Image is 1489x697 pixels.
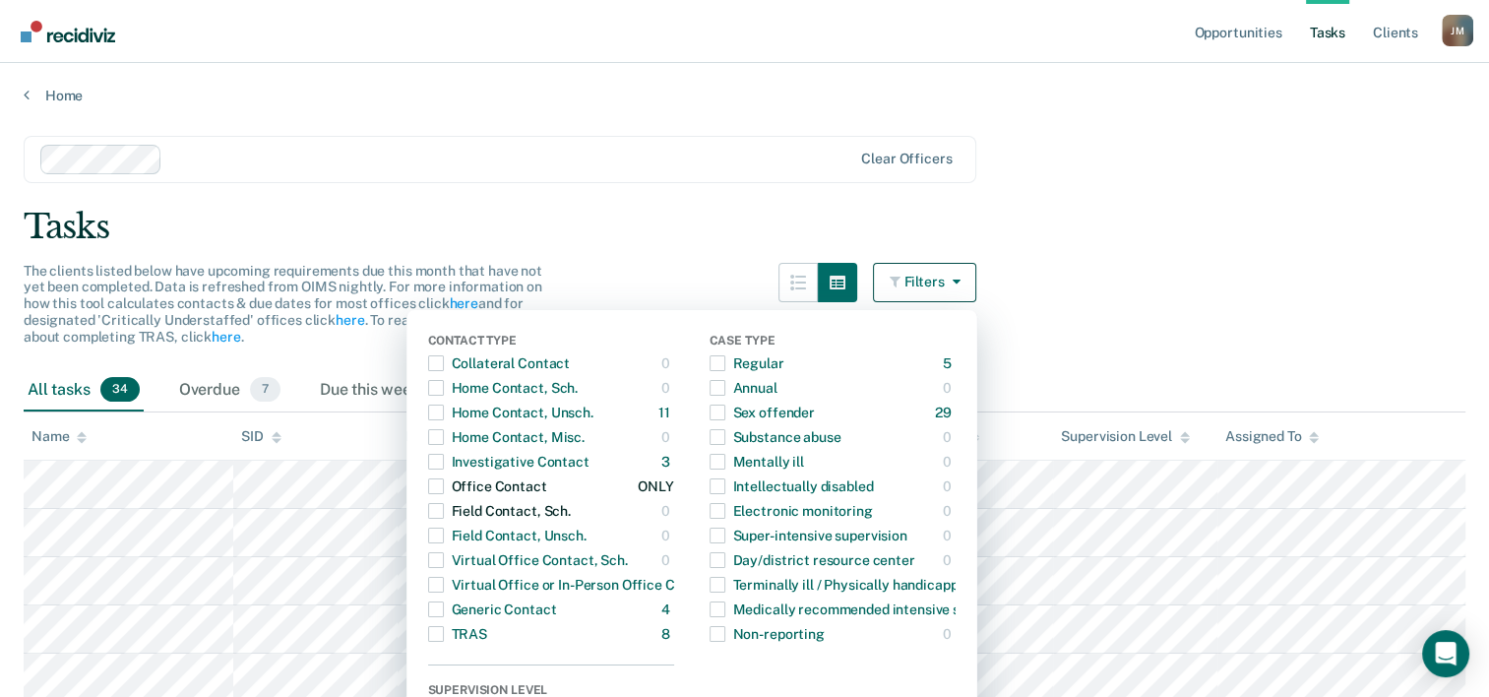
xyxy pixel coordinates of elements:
[943,348,956,379] div: 5
[1061,428,1190,445] div: Supervision Level
[861,151,952,167] div: Clear officers
[100,377,140,403] span: 34
[710,446,804,477] div: Mentally ill
[24,263,542,345] span: The clients listed below have upcoming requirements due this month that have not yet been complet...
[428,421,585,453] div: Home Contact, Misc.
[31,428,87,445] div: Name
[710,348,784,379] div: Regular
[336,312,364,328] a: here
[1442,15,1473,46] button: Profile dropdown button
[316,369,465,412] div: Due this week0
[241,428,281,445] div: SID
[710,397,815,428] div: Sex offender
[710,471,874,502] div: Intellectually disabled
[24,87,1465,104] a: Home
[175,369,284,412] div: Overdue7
[661,348,674,379] div: 0
[428,372,578,404] div: Home Contact, Sch.
[943,446,956,477] div: 0
[943,471,956,502] div: 0
[710,495,873,527] div: Electronic monitoring
[710,594,1025,625] div: Medically recommended intensive supervision
[1442,15,1473,46] div: J M
[943,618,956,650] div: 0
[943,495,956,527] div: 0
[873,263,977,302] button: Filters
[661,594,674,625] div: 4
[943,421,956,453] div: 0
[449,295,477,311] a: here
[710,520,907,551] div: Super-intensive supervision
[943,372,956,404] div: 0
[250,377,280,403] span: 7
[710,618,825,650] div: Non-reporting
[1225,428,1319,445] div: Assigned To
[428,446,589,477] div: Investigative Contact
[661,544,674,576] div: 0
[428,520,587,551] div: Field Contact, Unsch.
[935,397,956,428] div: 29
[661,495,674,527] div: 0
[428,495,571,527] div: Field Contact, Sch.
[710,544,915,576] div: Day/district resource center
[428,397,593,428] div: Home Contact, Unsch.
[710,569,974,601] div: Terminally ill / Physically handicapped
[1422,630,1469,677] div: Open Intercom Messenger
[428,471,547,502] div: Office Contact
[661,372,674,404] div: 0
[212,329,240,345] a: here
[24,207,1465,247] div: Tasks
[661,421,674,453] div: 0
[428,618,487,650] div: TRAS
[428,594,557,625] div: Generic Contact
[943,544,956,576] div: 0
[710,372,777,404] div: Annual
[21,21,115,42] img: Recidiviz
[638,471,673,502] div: ONLY
[661,520,674,551] div: 0
[661,446,674,477] div: 3
[428,544,628,576] div: Virtual Office Contact, Sch.
[710,421,841,453] div: Substance abuse
[428,569,717,601] div: Virtual Office or In-Person Office Contact
[661,618,674,650] div: 8
[428,334,674,351] div: Contact Type
[943,520,956,551] div: 0
[710,334,956,351] div: Case Type
[428,348,570,379] div: Collateral Contact
[24,369,144,412] div: All tasks34
[658,397,674,428] div: 11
